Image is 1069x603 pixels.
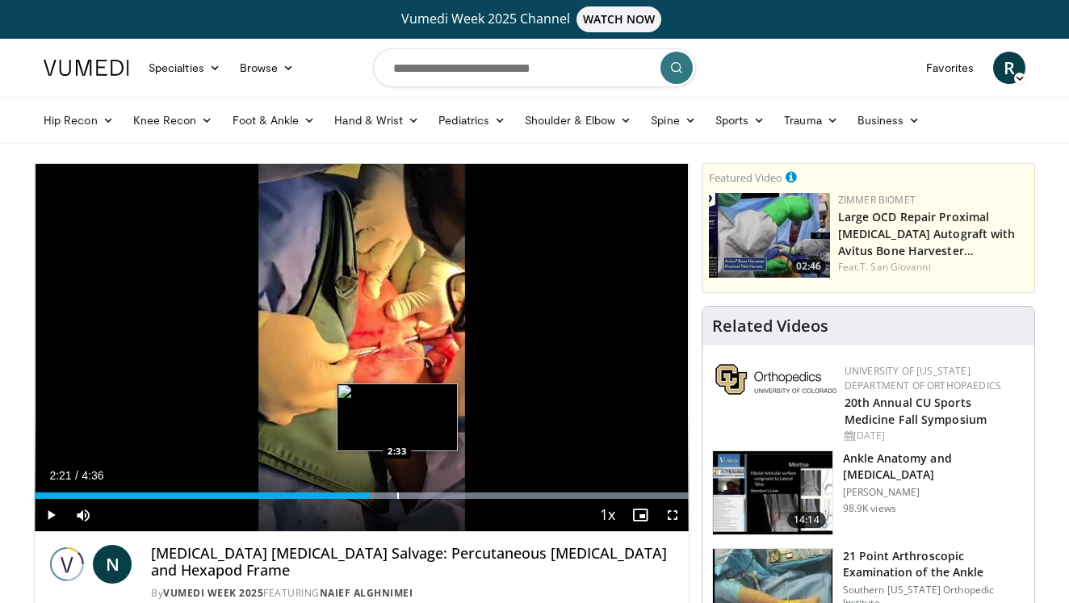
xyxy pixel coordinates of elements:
a: Business [848,104,930,136]
a: Vumedi Week 2025 ChannelWATCH NOW [46,6,1023,32]
a: Pediatrics [429,104,515,136]
a: Naief Alghnimei [320,586,413,600]
img: Vumedi Week 2025 [48,545,86,584]
small: Featured Video [709,170,782,185]
span: 14:14 [787,512,826,528]
h3: 21 Point Arthroscopic Examination of the Ankle [843,548,1025,580]
button: Enable picture-in-picture mode [624,499,656,531]
a: Large OCD Repair Proximal [MEDICAL_DATA] Autograft with Avitus Bone Harvester… [838,209,1016,258]
div: [DATE] [845,429,1021,443]
a: 14:14 Ankle Anatomy and [MEDICAL_DATA] [PERSON_NAME] 98.9K views [712,450,1025,536]
h3: Ankle Anatomy and [MEDICAL_DATA] [843,450,1025,483]
p: [PERSON_NAME] [843,486,1025,499]
a: Knee Recon [124,104,223,136]
img: 355603a8-37da-49b6-856f-e00d7e9307d3.png.150x105_q85_autocrop_double_scale_upscale_version-0.2.png [715,364,836,395]
a: 02:46 [709,193,830,278]
button: Mute [67,499,99,531]
img: a4fc9e3b-29e5-479a-a4d0-450a2184c01c.150x105_q85_crop-smart_upscale.jpg [709,193,830,278]
a: Favorites [916,52,983,84]
video-js: Video Player [35,164,689,532]
a: Browse [230,52,304,84]
a: University of [US_STATE] Department of Orthopaedics [845,364,1001,392]
span: / [75,469,78,482]
a: Hip Recon [34,104,124,136]
a: Foot & Ankle [223,104,325,136]
a: Sports [706,104,775,136]
span: 4:36 [82,469,103,482]
img: image.jpeg [337,383,458,451]
a: R [993,52,1025,84]
button: Playback Rate [592,499,624,531]
button: Play [35,499,67,531]
span: 2:21 [49,469,71,482]
div: Feat. [838,260,1028,274]
h4: Related Videos [712,316,828,336]
h4: [MEDICAL_DATA] [MEDICAL_DATA] Salvage: Percutaneous [MEDICAL_DATA] and Hexapod Frame [151,545,676,580]
span: 02:46 [791,259,826,274]
a: Spine [641,104,705,136]
a: Zimmer Biomet [838,193,916,207]
a: Trauma [774,104,848,136]
img: d079e22e-f623-40f6-8657-94e85635e1da.150x105_q85_crop-smart_upscale.jpg [713,451,832,535]
a: N [93,545,132,584]
div: By FEATURING [151,586,676,601]
a: Hand & Wrist [325,104,429,136]
a: Shoulder & Elbow [515,104,641,136]
a: Vumedi Week 2025 [163,586,263,600]
a: Specialties [139,52,230,84]
input: Search topics, interventions [373,48,696,87]
div: Progress Bar [35,492,689,499]
a: 20th Annual CU Sports Medicine Fall Symposium [845,395,987,427]
img: VuMedi Logo [44,60,129,76]
a: T. San Giovanni [860,260,931,274]
button: Fullscreen [656,499,689,531]
span: WATCH NOW [576,6,662,32]
p: 98.9K views [843,502,896,515]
